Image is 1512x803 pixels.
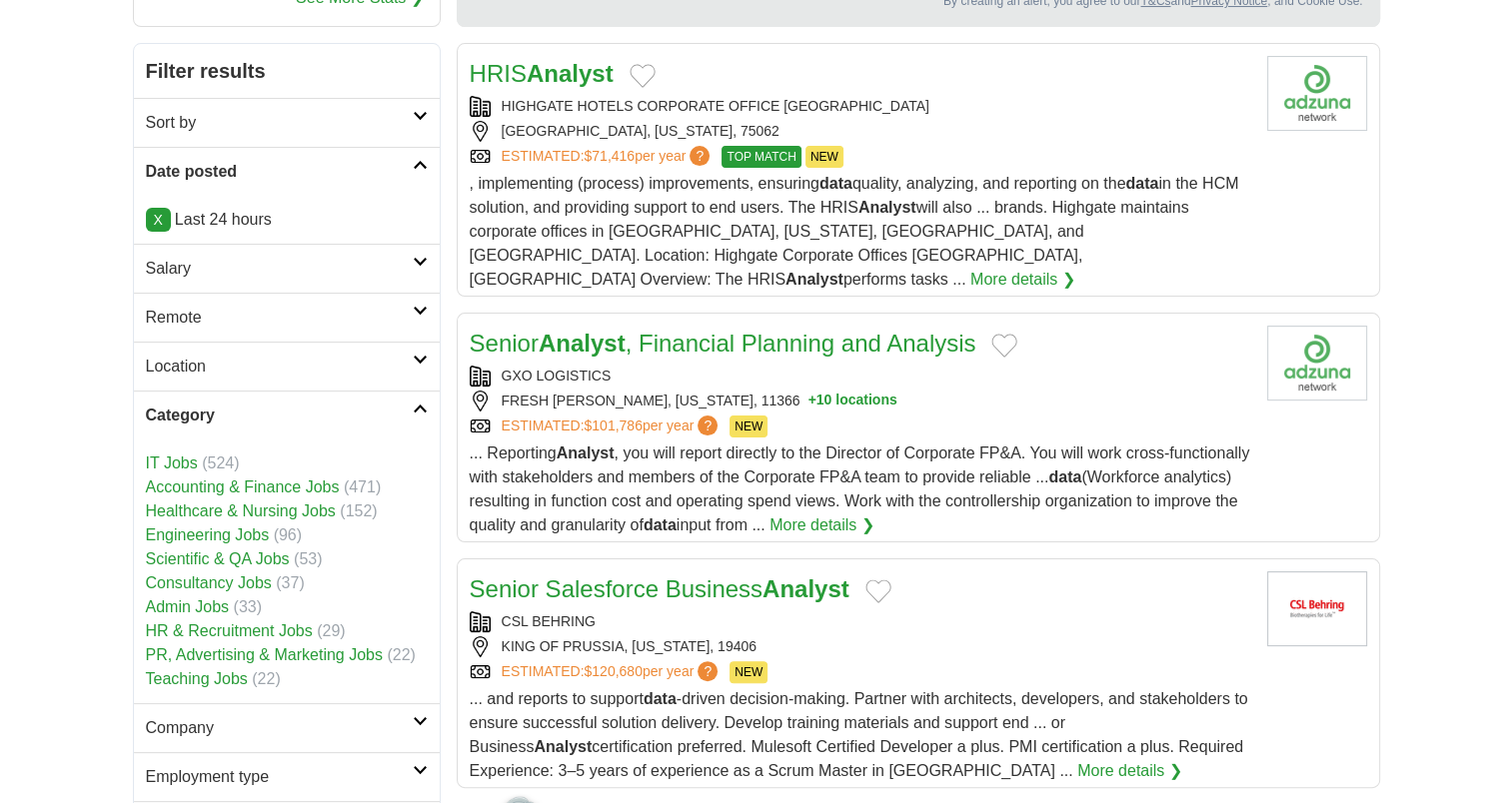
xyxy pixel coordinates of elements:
span: (524) [202,454,239,471]
a: Scientific & QA Jobs [146,550,290,567]
a: Company [134,703,440,752]
button: Add to favorite jobs [991,334,1017,358]
a: Admin Jobs [146,598,230,615]
strong: data [644,690,677,707]
span: (37) [276,574,304,591]
span: NEW [805,146,843,168]
div: HIGHGATE HOTELS CORPORATE OFFICE [GEOGRAPHIC_DATA] [470,96,1251,117]
a: CSL BEHRING [502,613,596,629]
span: ? [698,415,718,435]
a: ESTIMATED:$71,416per year? [502,146,715,168]
strong: Analyst [539,330,626,357]
a: Category [134,391,440,439]
a: Employment type [134,752,440,801]
a: ESTIMATED:$120,680per year? [502,661,723,683]
a: Teaching Jobs [146,670,248,687]
span: $101,786 [584,417,642,433]
span: (22) [387,646,415,663]
span: + [808,391,816,411]
h2: Category [146,403,413,427]
h2: Sort by [146,111,413,135]
a: Consultancy Jobs [146,574,272,591]
span: (96) [274,526,302,543]
a: Engineering Jobs [146,526,270,543]
span: NEW [730,661,767,683]
h2: Filter results [134,44,440,98]
span: (471) [344,478,381,495]
span: ? [698,661,718,681]
h2: Location [146,355,413,379]
strong: Analyst [858,199,916,216]
h2: Remote [146,306,413,330]
span: ... Reporting , you will report directly to the Director of Corporate FP&A. You will work cross-f... [470,444,1250,533]
div: FRESH [PERSON_NAME], [US_STATE], 11366 [470,391,1251,411]
span: (33) [234,598,262,615]
a: HRISAnalyst [470,60,614,87]
span: (53) [294,550,322,567]
strong: data [819,175,852,192]
strong: Analyst [534,738,592,755]
strong: data [1048,468,1081,485]
a: Remote [134,293,440,342]
h2: Salary [146,257,413,281]
div: KING OF PRUSSIA, [US_STATE], 19406 [470,636,1251,657]
a: SeniorAnalyst, Financial Planning and Analysis [470,330,976,357]
div: GXO LOGISTICS [470,366,1251,387]
a: Senior Salesforce BusinessAnalyst [470,575,849,602]
strong: Analyst [557,444,615,461]
strong: Analyst [527,60,614,87]
h2: Date posted [146,160,413,184]
button: Add to favorite jobs [865,579,891,603]
a: More details ❯ [970,268,1075,292]
h2: Employment type [146,765,413,789]
span: NEW [730,415,767,437]
span: $71,416 [584,148,635,164]
div: [GEOGRAPHIC_DATA], [US_STATE], 75062 [470,121,1251,142]
span: , implementing (process) improvements, ensuring quality, analyzing, and reporting on the in the H... [470,175,1239,288]
img: Company logo [1267,56,1367,131]
span: (152) [340,502,377,519]
img: CSL Behring logo [1267,571,1367,646]
a: Location [134,342,440,391]
p: Last 24 hours [146,208,428,232]
a: Salary [134,244,440,293]
span: (22) [252,670,280,687]
img: Company logo [1267,326,1367,401]
a: ESTIMATED:$101,786per year? [502,415,723,437]
button: +10 locations [808,391,897,411]
span: TOP MATCH [722,146,800,168]
a: Healthcare & Nursing Jobs [146,502,336,519]
a: More details ❯ [1077,759,1182,783]
a: HR & Recruitment Jobs [146,622,313,639]
h2: Company [146,716,413,740]
span: ? [690,146,710,166]
span: (29) [317,622,345,639]
strong: Analyst [762,575,849,602]
a: Sort by [134,98,440,147]
a: IT Jobs [146,454,198,471]
strong: data [644,516,677,533]
button: Add to favorite jobs [630,64,656,88]
a: More details ❯ [769,513,874,537]
a: Date posted [134,147,440,196]
span: $120,680 [584,663,642,679]
strong: Analyst [785,271,843,288]
a: X [146,208,171,232]
a: PR, Advertising & Marketing Jobs [146,646,383,663]
a: Accounting & Finance Jobs [146,478,340,495]
strong: data [1125,175,1158,192]
span: ... and reports to support -driven decision-making. Partner with architects, developers, and stak... [470,690,1248,779]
